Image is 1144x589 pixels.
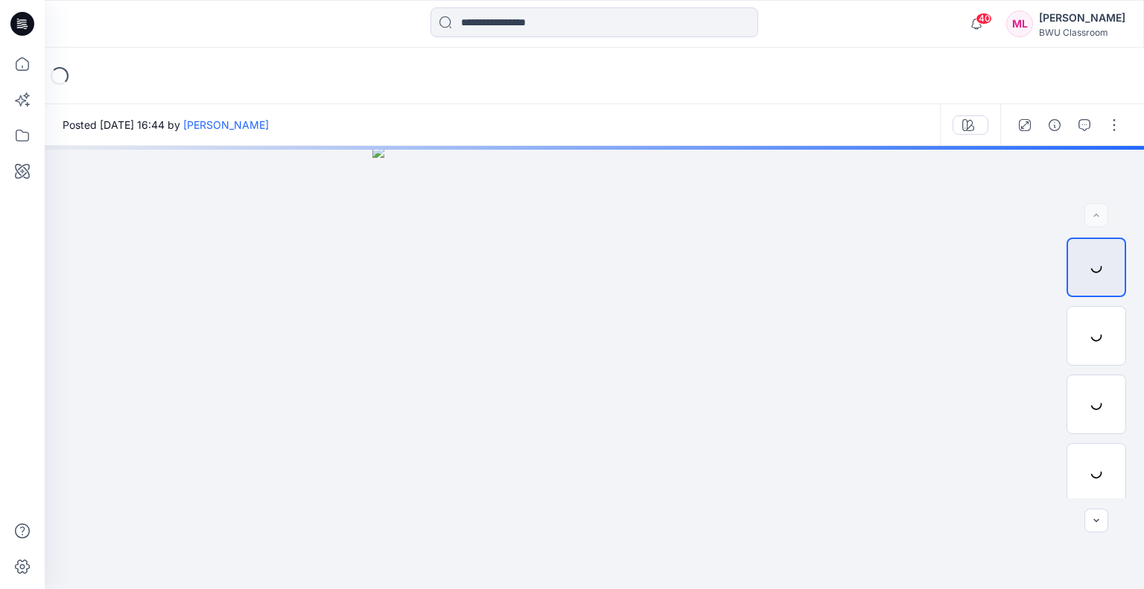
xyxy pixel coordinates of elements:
span: 40 [976,13,992,25]
button: Details [1043,113,1067,137]
div: BWU Classroom [1039,27,1125,38]
div: [PERSON_NAME] [1039,9,1125,27]
div: ML [1006,10,1033,37]
span: Posted [DATE] 16:44 by [63,117,269,133]
img: eyJhbGciOiJIUzI1NiIsImtpZCI6IjAiLCJzbHQiOiJzZXMiLCJ0eXAiOiJKV1QifQ.eyJkYXRhIjp7InR5cGUiOiJzdG9yYW... [372,146,816,589]
a: [PERSON_NAME] [183,118,269,131]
